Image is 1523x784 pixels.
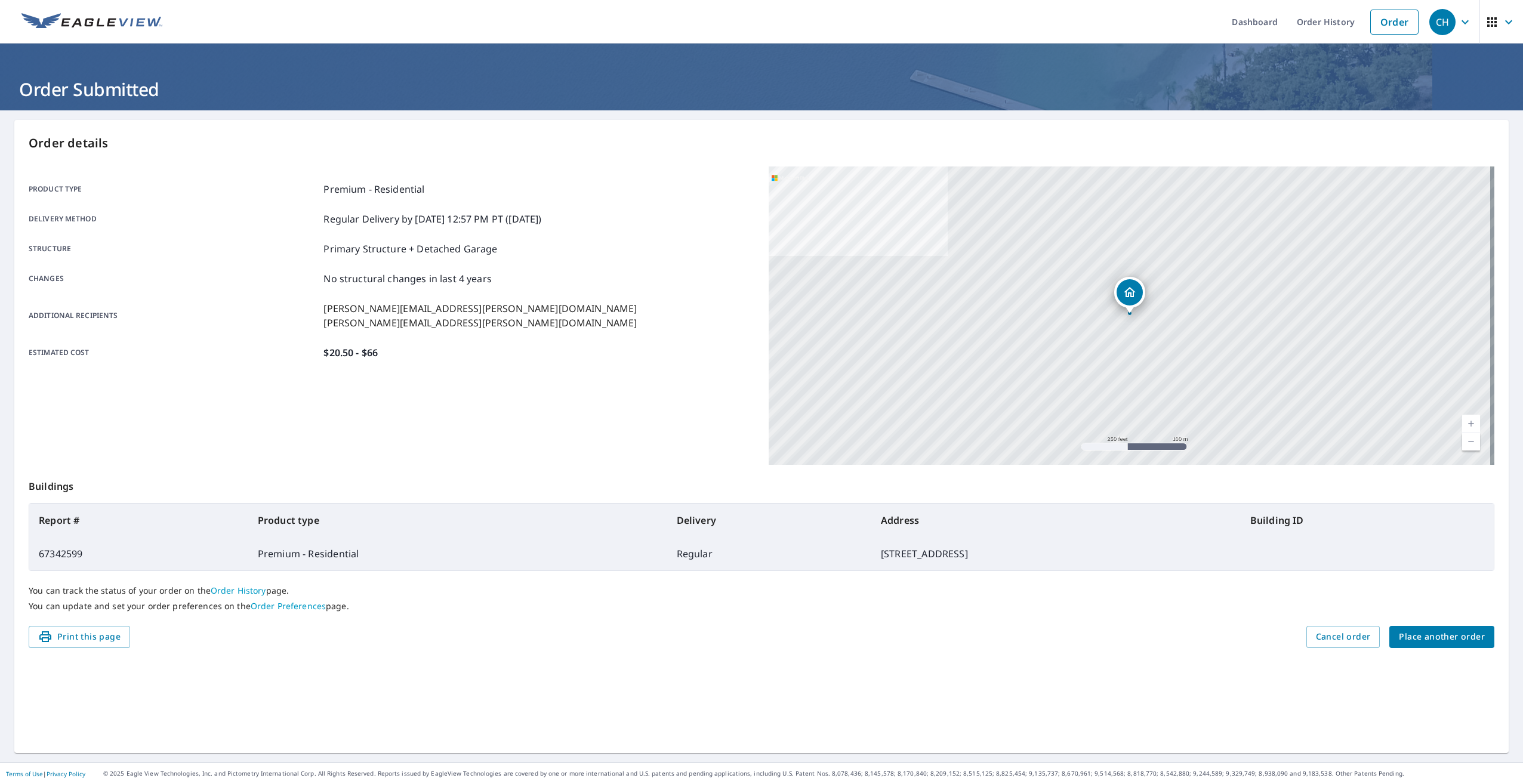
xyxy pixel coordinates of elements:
[29,345,319,360] p: Estimated cost
[323,212,541,226] p: Regular Delivery by [DATE] 12:57 PM PT ([DATE])
[323,271,492,286] p: No structural changes in last 4 years
[38,629,121,644] span: Print this page
[29,465,1494,503] p: Buildings
[29,504,248,537] th: Report #
[1462,415,1480,433] a: Current Level 17, Zoom In
[47,770,85,778] a: Privacy Policy
[323,345,378,360] p: $20.50 - $66
[29,601,1494,612] p: You can update and set your order preferences on the page.
[1429,9,1456,35] div: CH
[1241,504,1494,537] th: Building ID
[103,769,1517,778] p: © 2025 Eagle View Technologies, Inc. and Pictometry International Corp. All Rights Reserved. Repo...
[29,585,1494,596] p: You can track the status of your order on the page.
[1389,626,1494,648] button: Place another order
[211,585,266,596] a: Order History
[323,316,637,330] p: [PERSON_NAME][EMAIL_ADDRESS][PERSON_NAME][DOMAIN_NAME]
[29,212,319,226] p: Delivery method
[29,242,319,256] p: Structure
[323,182,424,196] p: Premium - Residential
[667,537,871,570] td: Regular
[1462,433,1480,450] a: Current Level 17, Zoom Out
[871,537,1241,570] td: [STREET_ADDRESS]
[667,504,871,537] th: Delivery
[1399,629,1485,644] span: Place another order
[29,134,1494,152] p: Order details
[251,600,326,612] a: Order Preferences
[29,626,130,648] button: Print this page
[6,770,43,778] a: Terms of Use
[1370,10,1419,35] a: Order
[14,77,1509,101] h1: Order Submitted
[248,504,667,537] th: Product type
[1316,629,1371,644] span: Cancel order
[6,770,85,777] p: |
[29,537,248,570] td: 67342599
[871,504,1241,537] th: Address
[29,271,319,286] p: Changes
[248,537,667,570] td: Premium - Residential
[1306,626,1380,648] button: Cancel order
[323,301,637,316] p: [PERSON_NAME][EMAIL_ADDRESS][PERSON_NAME][DOMAIN_NAME]
[21,13,162,31] img: EV Logo
[323,242,497,256] p: Primary Structure + Detached Garage
[1114,277,1145,314] div: Dropped pin, building 1, Residential property, 24 Fieldfare Way Charleston, SC 29414
[29,301,319,330] p: Additional recipients
[29,182,319,196] p: Product type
